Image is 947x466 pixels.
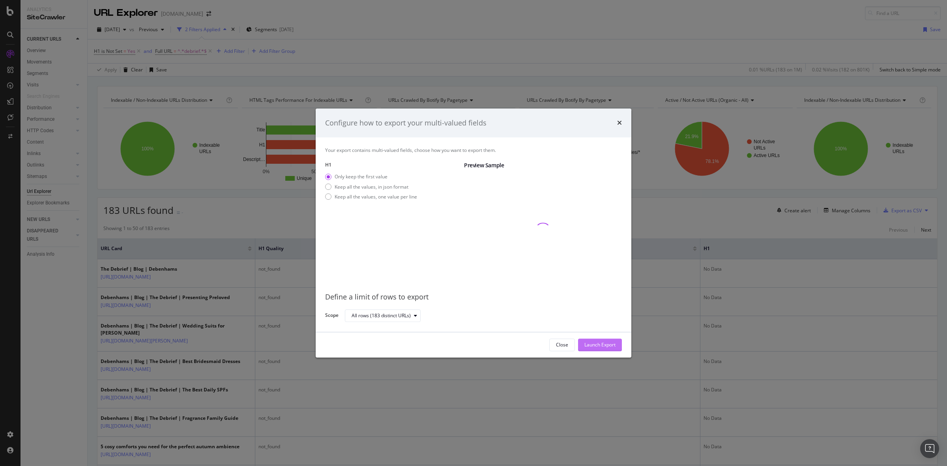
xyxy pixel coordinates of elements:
[325,174,417,180] div: Only keep the first value
[617,118,622,128] div: times
[335,193,417,200] div: Keep all the values, one value per line
[920,439,939,458] div: Open Intercom Messenger
[556,342,568,348] div: Close
[325,183,417,190] div: Keep all the values, in json format
[335,174,387,180] div: Only keep the first value
[335,183,408,190] div: Keep all the values, in json format
[345,309,421,322] button: All rows (183 distinct URLs)
[325,147,622,153] div: Your export contains multi-valued fields, choose how you want to export them.
[325,312,339,320] label: Scope
[352,313,411,318] div: All rows (183 distinct URLs)
[464,162,622,170] div: Preview Sample
[549,339,575,351] button: Close
[325,118,487,128] div: Configure how to export your multi-valued fields
[325,162,458,168] label: H1
[578,339,622,351] button: Launch Export
[584,342,616,348] div: Launch Export
[316,109,631,358] div: modal
[325,292,622,303] div: Define a limit of rows to export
